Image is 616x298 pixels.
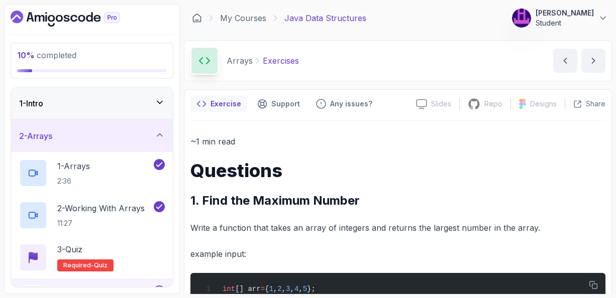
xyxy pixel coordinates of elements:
button: 2-Arrays [11,120,173,152]
p: 1 - Arrays [57,160,90,172]
h2: 1. Find the Maximum Number [190,193,605,209]
span: int [223,285,235,293]
button: 1-Arrays2:36 [19,159,165,187]
p: 2 - Working With Arrays [57,202,145,214]
p: Java Data Structures [284,12,366,24]
button: 2-Working With Arrays11:27 [19,201,165,229]
p: 2:36 [57,176,90,186]
span: completed [17,50,76,60]
button: Share [565,99,605,109]
p: Designs [530,99,557,109]
span: 4 [294,285,298,293]
span: { [265,285,269,293]
span: 3 [286,285,290,293]
p: Any issues? [330,99,372,109]
span: Required- [63,261,94,269]
span: 10 % [17,50,35,60]
button: next content [581,49,605,73]
a: Dashboard [192,13,202,23]
span: , [273,285,277,293]
span: , [298,285,302,293]
button: notes button [190,96,247,112]
p: Write a function that takes an array of integers and returns the largest number in the array. [190,221,605,235]
a: My Courses [220,12,266,24]
p: ~1 min read [190,134,605,148]
p: Share [586,99,605,109]
p: Arrays [227,55,253,67]
a: Dashboard [11,11,143,27]
p: Exercise [211,99,241,109]
button: 1-Intro [11,87,173,119]
span: 1 [269,285,273,293]
p: Student [536,18,594,28]
h3: 1 - Intro [19,97,43,109]
p: Repo [484,99,502,109]
button: user profile image[PERSON_NAME]Student [511,8,608,28]
span: }; [307,285,316,293]
button: Feedback button [310,96,378,112]
h1: Questions [190,161,605,181]
p: example input: [190,247,605,261]
button: Support button [251,96,306,112]
button: previous content [553,49,577,73]
p: 4 - Exercises [57,285,103,297]
span: = [261,285,265,293]
span: [] arr [235,285,260,293]
span: 5 [303,285,307,293]
img: user profile image [512,9,531,28]
p: 3 - Quiz [57,243,82,255]
button: 3-QuizRequired-quiz [19,243,165,271]
span: , [290,285,294,293]
p: 11:27 [57,218,145,228]
p: Slides [431,99,451,109]
p: Exercises [263,55,299,67]
span: , [282,285,286,293]
span: quiz [94,261,108,269]
span: 2 [277,285,281,293]
p: Support [271,99,300,109]
p: [PERSON_NAME] [536,8,594,18]
h3: 2 - Arrays [19,130,52,142]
